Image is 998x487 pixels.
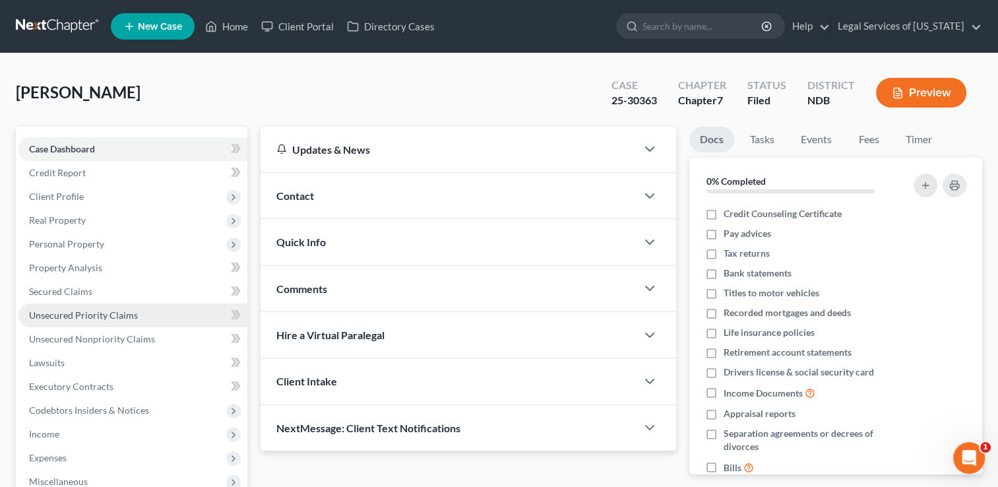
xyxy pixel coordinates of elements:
[18,161,247,185] a: Credit Report
[724,267,792,280] span: Bank statements
[831,15,982,38] a: Legal Services of [US_STATE]
[747,93,786,108] div: Filed
[29,214,86,226] span: Real Property
[706,176,766,187] strong: 0% Completed
[724,346,852,359] span: Retirement account statements
[29,309,138,321] span: Unsecured Priority Claims
[18,375,247,399] a: Executory Contracts
[29,405,149,416] span: Codebtors Insiders & Notices
[29,262,102,273] span: Property Analysis
[739,127,785,152] a: Tasks
[790,127,842,152] a: Events
[724,427,898,453] span: Separation agreements or decrees of divorces
[29,428,59,439] span: Income
[876,78,966,108] button: Preview
[29,238,104,249] span: Personal Property
[747,78,786,93] div: Status
[895,127,943,152] a: Timer
[678,93,726,108] div: Chapter
[16,82,140,102] span: [PERSON_NAME]
[724,227,771,240] span: Pay advices
[980,442,991,453] span: 1
[724,286,819,300] span: Titles to motor vehicles
[29,143,95,154] span: Case Dashboard
[678,78,726,93] div: Chapter
[953,442,985,474] iframe: Intercom live chat
[717,94,723,106] span: 7
[29,333,155,344] span: Unsecured Nonpriority Claims
[807,78,855,93] div: District
[18,256,247,280] a: Property Analysis
[724,387,803,400] span: Income Documents
[848,127,890,152] a: Fees
[18,137,247,161] a: Case Dashboard
[807,93,855,108] div: NDB
[29,476,88,487] span: Miscellaneous
[276,422,460,434] span: NextMessage: Client Text Notifications
[29,191,84,202] span: Client Profile
[199,15,255,38] a: Home
[276,375,337,387] span: Client Intake
[18,304,247,327] a: Unsecured Priority Claims
[689,127,734,152] a: Docs
[724,207,842,220] span: Credit Counseling Certificate
[642,14,763,38] input: Search by name...
[276,282,327,295] span: Comments
[276,143,621,156] div: Updates & News
[724,306,851,319] span: Recorded mortgages and deeds
[29,452,67,463] span: Expenses
[29,381,113,392] span: Executory Contracts
[276,189,314,202] span: Contact
[786,15,830,38] a: Help
[724,461,741,474] span: Bills
[29,167,86,178] span: Credit Report
[29,286,92,297] span: Secured Claims
[724,326,815,339] span: Life insurance policies
[29,357,65,368] span: Lawsuits
[255,15,340,38] a: Client Portal
[724,247,770,260] span: Tax returns
[611,78,657,93] div: Case
[340,15,441,38] a: Directory Cases
[18,280,247,304] a: Secured Claims
[276,236,326,248] span: Quick Info
[138,22,182,32] span: New Case
[724,407,795,420] span: Appraisal reports
[18,351,247,375] a: Lawsuits
[724,366,874,379] span: Drivers license & social security card
[18,327,247,351] a: Unsecured Nonpriority Claims
[276,329,385,341] span: Hire a Virtual Paralegal
[611,93,657,108] div: 25-30363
